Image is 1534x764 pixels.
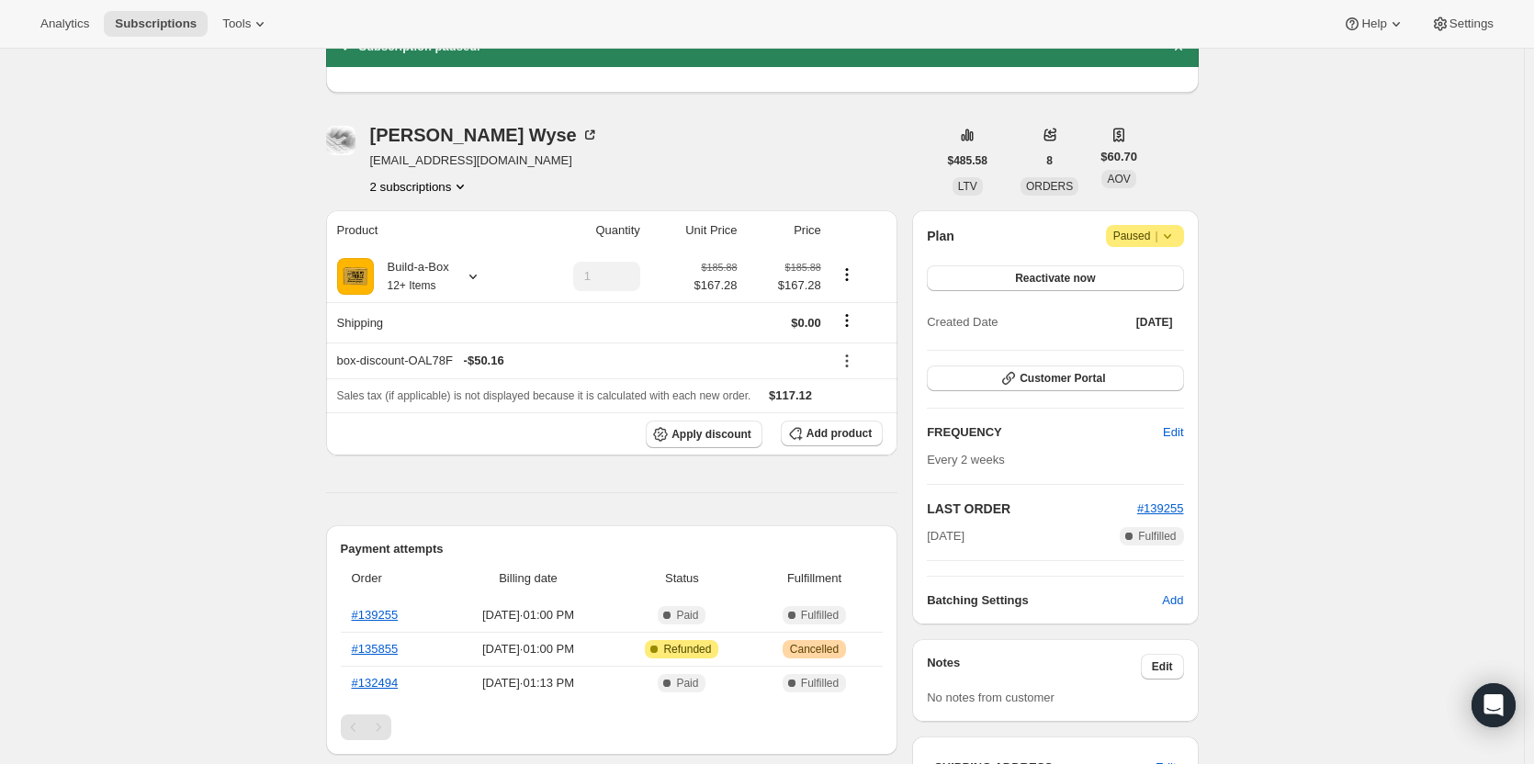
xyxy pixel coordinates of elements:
[927,527,964,545] span: [DATE]
[352,642,399,656] a: #135855
[927,227,954,245] h2: Plan
[676,608,698,623] span: Paid
[1026,180,1073,193] span: ORDERS
[948,153,987,168] span: $485.58
[1472,683,1516,727] div: Open Intercom Messenger
[1113,227,1177,245] span: Paused
[326,126,355,155] span: Elizabeth Wyse
[464,352,504,370] span: - $50.16
[1152,659,1173,674] span: Edit
[388,279,436,292] small: 12+ Items
[211,11,280,37] button: Tools
[1449,17,1494,31] span: Settings
[806,426,872,441] span: Add product
[1420,11,1505,37] button: Settings
[374,258,449,295] div: Build-a-Box
[791,316,821,330] span: $0.00
[927,365,1183,391] button: Customer Portal
[663,642,711,657] span: Refunded
[337,258,374,295] img: product img
[341,558,445,599] th: Order
[1100,148,1137,166] span: $60.70
[646,210,743,251] th: Unit Price
[29,11,100,37] button: Analytics
[671,427,751,442] span: Apply discount
[449,640,607,658] span: [DATE] · 01:00 PM
[222,17,251,31] span: Tools
[1035,148,1064,174] button: 8
[927,265,1183,291] button: Reactivate now
[1136,315,1173,330] span: [DATE]
[832,264,862,285] button: Product actions
[927,654,1141,680] h3: Notes
[370,152,599,170] span: [EMAIL_ADDRESS][DOMAIN_NAME]
[801,676,839,691] span: Fulfilled
[743,210,827,251] th: Price
[326,210,525,251] th: Product
[1162,591,1183,610] span: Add
[449,674,607,692] span: [DATE] · 01:13 PM
[370,126,599,144] div: [PERSON_NAME] Wyse
[341,540,884,558] h2: Payment attempts
[449,606,607,624] span: [DATE] · 01:00 PM
[1046,153,1053,168] span: 8
[449,569,607,588] span: Billing date
[370,177,470,196] button: Product actions
[104,11,208,37] button: Subscriptions
[1151,586,1194,615] button: Add
[801,608,839,623] span: Fulfilled
[618,569,746,588] span: Status
[524,210,645,251] th: Quantity
[781,421,883,446] button: Add product
[1361,17,1386,31] span: Help
[1107,173,1130,185] span: AOV
[1155,229,1157,243] span: |
[646,421,762,448] button: Apply discount
[927,591,1162,610] h6: Batching Settings
[337,352,821,370] div: box-discount-OAL78F
[749,276,821,295] span: $167.28
[341,714,884,740] nav: Pagination
[337,389,751,402] span: Sales tax (if applicable) is not displayed because it is calculated with each new order.
[326,302,525,343] th: Shipping
[832,310,862,331] button: Shipping actions
[1332,11,1416,37] button: Help
[790,642,839,657] span: Cancelled
[701,262,737,273] small: $185.88
[1137,501,1184,515] a: #139255
[352,676,399,690] a: #132494
[927,500,1137,518] h2: LAST ORDER
[40,17,89,31] span: Analytics
[676,676,698,691] span: Paid
[352,608,399,622] a: #139255
[1020,371,1105,386] span: Customer Portal
[958,180,977,193] span: LTV
[1138,529,1176,544] span: Fulfilled
[1015,271,1095,286] span: Reactivate now
[927,691,1055,704] span: No notes from customer
[769,388,812,402] span: $117.12
[785,262,821,273] small: $185.88
[937,148,998,174] button: $485.58
[115,17,197,31] span: Subscriptions
[927,313,998,331] span: Created Date
[1163,423,1183,442] span: Edit
[1137,500,1184,518] button: #139255
[927,453,1005,466] span: Every 2 weeks
[757,569,872,588] span: Fulfillment
[694,276,738,295] span: $167.28
[927,423,1163,442] h2: FREQUENCY
[1141,654,1184,680] button: Edit
[1125,309,1184,335] button: [DATE]
[1152,418,1194,447] button: Edit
